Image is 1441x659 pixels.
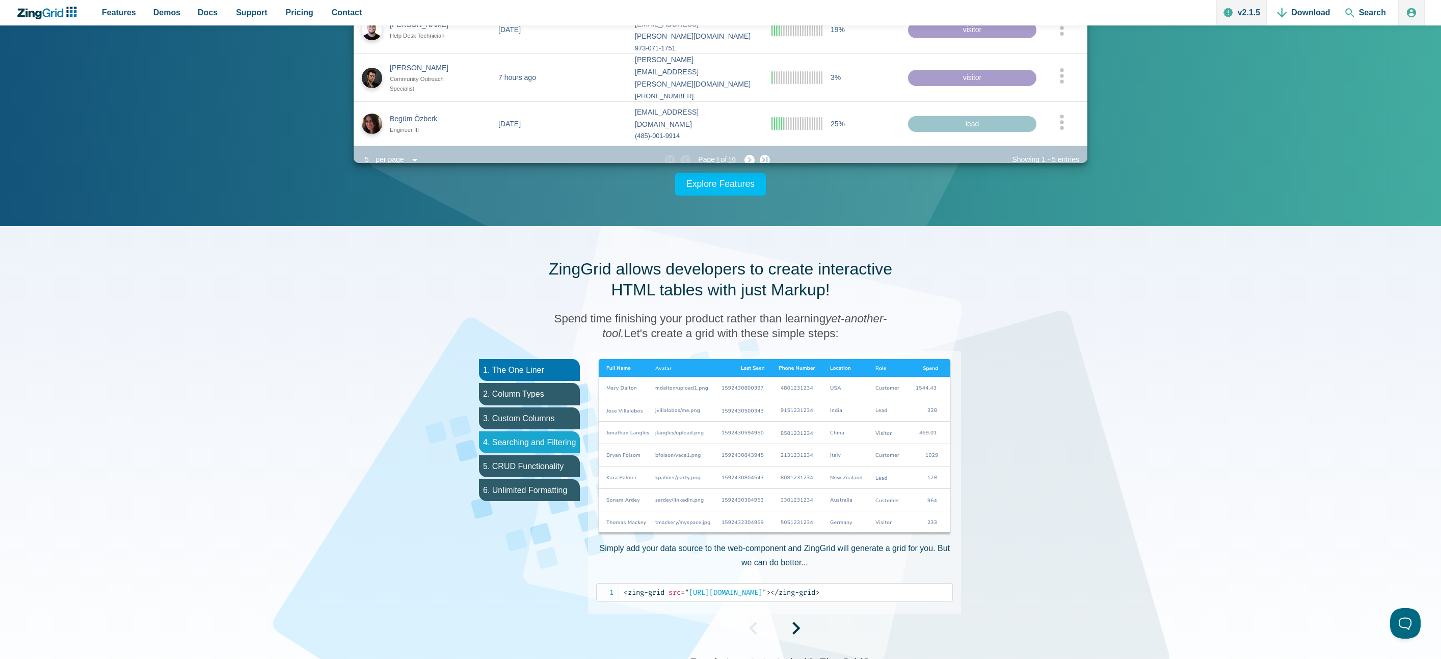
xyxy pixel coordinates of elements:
[390,62,458,74] div: [PERSON_NAME]
[16,7,82,19] a: ZingChart Logo. Click to return to the homepage
[681,588,685,597] span: =
[1050,155,1058,163] zg-text: 5
[542,259,899,301] h2: ZingGrid allows developers to create interactive HTML tables with just Markup!
[669,588,681,597] span: src
[680,155,696,165] zg-button: prevpage
[498,24,521,36] div: [DATE]
[681,588,766,597] span: [URL][DOMAIN_NAME]
[815,588,819,597] span: >
[721,154,727,166] span: of
[596,541,953,569] p: Simply add your data source to the web-component and ZingGrid will generate a grid for you. But w...
[624,588,628,597] span: <
[665,155,675,165] zg-button: firstpage
[766,588,770,597] span: >
[479,431,580,453] li: 4. Searching and Filtering
[635,42,755,53] div: 973-071-1751
[908,22,1036,38] div: visitor
[332,6,362,19] span: Contact
[675,173,766,196] a: Explore Features
[153,6,180,19] span: Demos
[479,407,580,429] li: 3. Custom Columns
[760,155,770,165] zg-button: lastpage
[635,6,755,42] div: [PERSON_NAME][EMAIL_ADDRESS][PERSON_NAME][DOMAIN_NAME]
[624,588,664,597] span: zing-grid
[908,116,1036,132] div: lead
[498,72,536,84] div: 7 hours ago
[831,118,845,130] span: 25%
[716,157,720,163] zg-text: 1
[602,312,887,340] span: yet-another-tool.
[1039,155,1048,163] zg-text: 1
[635,90,755,101] div: [PHONE_NUMBER]
[635,106,755,131] div: [EMAIL_ADDRESS][DOMAIN_NAME]
[372,153,408,167] div: per page
[479,455,580,477] li: 5. CRUD Functionality
[635,54,755,90] div: [PERSON_NAME][EMAIL_ADDRESS][PERSON_NAME][DOMAIN_NAME]
[479,359,580,381] li: 1. The One Liner
[102,6,136,19] span: Features
[739,155,755,165] zg-button: nextpage
[390,125,458,135] div: Engineer III
[479,383,580,405] li: 2. Column Types
[286,6,313,19] span: Pricing
[831,72,841,84] span: 3%
[728,157,736,163] zg-text: 19
[698,154,715,166] span: Page
[542,311,899,341] h3: Spend time finishing your product rather than learning Let's create a grid with these simple steps:
[1390,608,1421,639] iframe: Help Scout Beacon - Open
[770,588,779,597] span: </
[390,31,458,41] div: Help Desk Technician
[908,70,1036,86] div: visitor
[198,6,218,19] span: Docs
[1012,154,1079,166] div: Showing - entries
[762,588,766,597] span: "
[390,74,458,93] div: Community Outreach Specialist
[362,153,372,167] div: 5
[236,6,267,19] span: Support
[498,118,521,130] div: [DATE]
[635,130,755,142] div: (485)-001-9914
[831,24,845,36] span: 19%
[479,479,580,501] li: 6. Unlimited Formatting
[770,588,815,597] span: zing-grid
[390,113,458,125] div: Begüm Özberk
[685,588,689,597] span: "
